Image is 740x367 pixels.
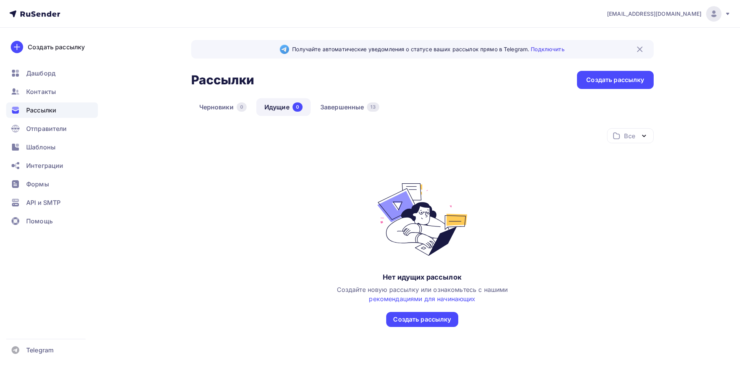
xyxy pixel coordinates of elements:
h2: Рассылки [191,72,254,88]
span: Формы [26,179,49,189]
span: Контакты [26,87,56,96]
a: Отправители [6,121,98,136]
span: Интеграции [26,161,63,170]
span: Telegram [26,345,54,355]
img: Telegram [280,45,289,54]
div: 0 [237,102,247,112]
span: Отправители [26,124,67,133]
div: Все [624,131,635,141]
a: Черновики0 [191,98,255,116]
a: Формы [6,176,98,192]
a: Завершенные13 [312,98,387,116]
a: Подключить [531,46,564,52]
a: Дашборд [6,65,98,81]
div: 0 [293,102,303,112]
a: [EMAIL_ADDRESS][DOMAIN_NAME] [607,6,731,22]
div: Создать рассылку [28,42,85,52]
div: Нет идущих рассылок [383,273,462,282]
span: Шаблоны [26,142,55,152]
a: Рассылки [6,102,98,118]
a: Контакты [6,84,98,99]
div: Создать рассылку [393,315,451,324]
span: [EMAIL_ADDRESS][DOMAIN_NAME] [607,10,701,18]
span: Рассылки [26,106,56,115]
span: Получайте автоматические уведомления о статусе ваших рассылок прямо в Telegram. [292,45,564,53]
a: Шаблоны [6,139,98,155]
div: Создать рассылку [586,75,644,84]
span: Создайте новую рассылку или ознакомьтесь с нашими [337,286,508,303]
button: Все [607,128,654,143]
a: Идущие0 [256,98,311,116]
span: Дашборд [26,69,55,78]
span: API и SMTP [26,198,61,207]
div: 13 [367,102,379,112]
a: рекомендациями для начинающих [369,295,475,303]
span: Помощь [26,216,53,226]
